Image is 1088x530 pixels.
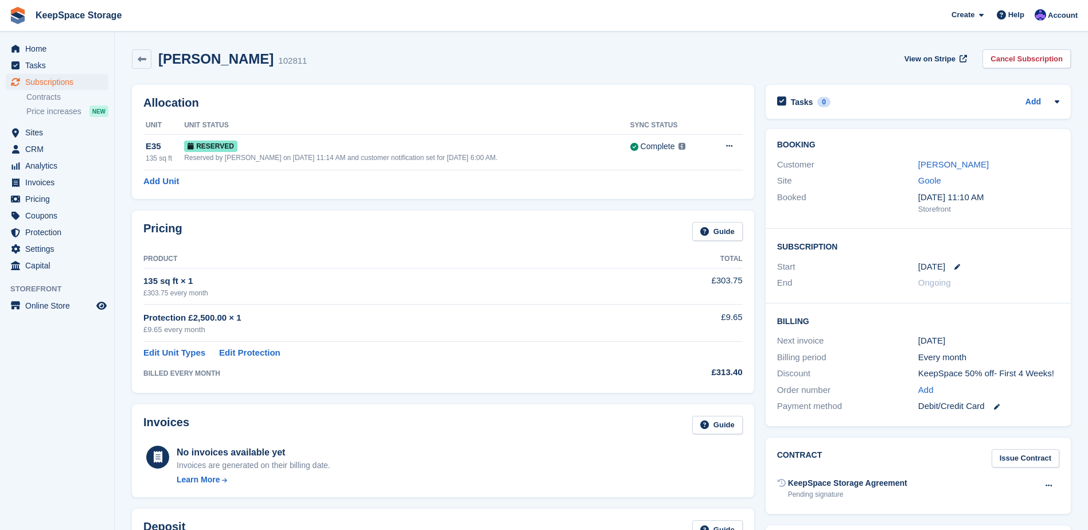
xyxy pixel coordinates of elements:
[184,141,237,152] span: Reserved
[631,250,742,268] th: Total
[31,6,126,25] a: KeepSpace Storage
[219,346,280,360] a: Edit Protection
[143,288,631,298] div: £303.75 every month
[143,116,184,135] th: Unit
[146,140,184,153] div: E35
[788,477,907,489] div: KeepSpace Storage Agreement
[10,283,114,295] span: Storefront
[777,240,1059,252] h2: Subscription
[6,191,108,207] a: menu
[143,250,631,268] th: Product
[143,96,743,110] h2: Allocation
[918,334,1059,348] div: [DATE]
[1008,9,1024,21] span: Help
[143,416,189,435] h2: Invoices
[25,258,94,274] span: Capital
[918,176,941,185] a: Goole
[25,191,94,207] span: Pricing
[918,260,945,274] time: 2025-08-22 00:00:00 UTC
[95,299,108,313] a: Preview store
[25,57,94,73] span: Tasks
[777,334,918,348] div: Next invoice
[788,489,907,500] div: Pending signature
[184,153,630,163] div: Reserved by [PERSON_NAME] on [DATE] 11:14 AM and customer notification set for [DATE] 6:00 AM.
[6,241,108,257] a: menu
[630,116,708,135] th: Sync Status
[904,53,956,65] span: View on Stripe
[6,208,108,224] a: menu
[143,222,182,241] h2: Pricing
[143,275,631,288] div: 135 sq ft × 1
[177,459,330,471] div: Invoices are generated on their billing date.
[678,143,685,150] img: icon-info-grey-7440780725fd019a000dd9b08b2336e03edf1995a4989e88bcd33f0948082b44.svg
[89,106,108,117] div: NEW
[184,116,630,135] th: Unit Status
[6,298,108,314] a: menu
[6,174,108,190] a: menu
[25,174,94,190] span: Invoices
[177,474,220,486] div: Learn More
[791,97,813,107] h2: Tasks
[982,49,1071,68] a: Cancel Subscription
[25,158,94,174] span: Analytics
[26,106,81,117] span: Price increases
[9,7,26,24] img: stora-icon-8386f47178a22dfd0bd8f6a31ec36ba5ce8667c1dd55bd0f319d3a0aa187defe.svg
[777,174,918,188] div: Site
[6,141,108,157] a: menu
[918,204,1059,215] div: Storefront
[177,446,330,459] div: No invoices available yet
[692,222,743,241] a: Guide
[918,367,1059,380] div: KeepSpace 50% off- First 4 Weeks!
[918,400,1059,413] div: Debit/Credit Card
[25,208,94,224] span: Coupons
[817,97,830,107] div: 0
[25,41,94,57] span: Home
[25,241,94,257] span: Settings
[1025,96,1041,109] a: Add
[631,305,742,342] td: £9.65
[25,74,94,90] span: Subscriptions
[777,276,918,290] div: End
[777,260,918,274] div: Start
[631,268,742,304] td: £303.75
[918,191,1059,204] div: [DATE] 11:10 AM
[1035,9,1046,21] img: Chloe Clark
[777,449,822,468] h2: Contract
[25,298,94,314] span: Online Store
[777,384,918,397] div: Order number
[777,351,918,364] div: Billing period
[1048,10,1078,21] span: Account
[777,400,918,413] div: Payment method
[6,224,108,240] a: menu
[900,49,969,68] a: View on Stripe
[143,324,631,336] div: £9.65 every month
[631,366,742,379] div: £313.40
[918,278,951,287] span: Ongoing
[918,351,1059,364] div: Every month
[143,346,205,360] a: Edit Unit Types
[26,105,108,118] a: Price increases NEW
[6,41,108,57] a: menu
[6,74,108,90] a: menu
[918,159,989,169] a: [PERSON_NAME]
[951,9,974,21] span: Create
[777,191,918,215] div: Booked
[777,158,918,172] div: Customer
[177,474,330,486] a: Learn More
[992,449,1059,468] a: Issue Contract
[6,158,108,174] a: menu
[6,124,108,141] a: menu
[143,175,179,188] a: Add Unit
[158,51,274,67] h2: [PERSON_NAME]
[641,141,675,153] div: Complete
[25,124,94,141] span: Sites
[143,311,631,325] div: Protection £2,500.00 × 1
[777,315,1059,326] h2: Billing
[25,141,94,157] span: CRM
[777,141,1059,150] h2: Booking
[26,92,108,103] a: Contracts
[278,54,307,68] div: 102811
[143,368,631,379] div: BILLED EVERY MONTH
[146,153,184,163] div: 135 sq ft
[25,224,94,240] span: Protection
